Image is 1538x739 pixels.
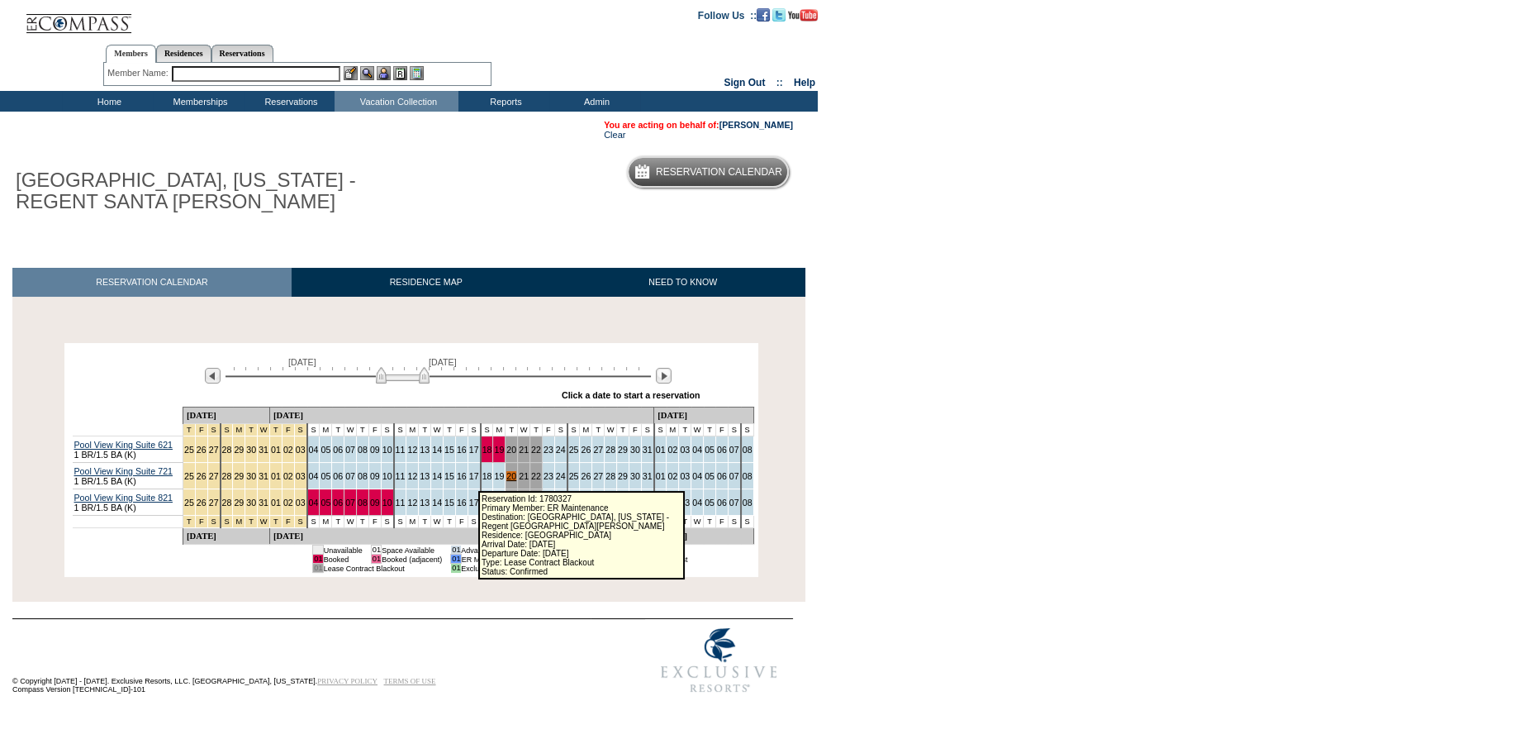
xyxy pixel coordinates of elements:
a: 03 [296,471,306,481]
td: T [704,424,716,436]
a: 30 [246,498,256,508]
td: Christmas [183,424,195,436]
td: New Year's [269,516,282,528]
td: S [728,516,740,528]
a: [PERSON_NAME] [719,120,793,130]
a: 15 [444,471,454,481]
td: 1 BR/1.5 BA (K) [73,489,183,516]
a: 29 [234,445,244,455]
td: Follow Us :: [698,8,757,21]
td: © Copyright [DATE] - [DATE]. Exclusive Resorts, LLC. [GEOGRAPHIC_DATA], [US_STATE]. Compass Versi... [12,620,591,702]
td: ER Maintenance [461,555,536,564]
a: 14 [432,445,442,455]
a: 28 [605,471,615,481]
span: [DATE] [288,357,316,367]
a: 06 [333,498,343,508]
a: Pool View King Suite 721 [74,466,173,476]
div: Reservation Id: 1780327 Primary Member: ER Maintenance Destination: [GEOGRAPHIC_DATA], [US_STATE]... [478,491,685,579]
a: 01 [656,445,666,455]
a: 28 [222,471,232,481]
a: 09 [370,498,380,508]
td: [DATE] [183,408,269,424]
td: S [468,424,480,436]
td: S [741,424,753,436]
td: Memberships [153,91,244,112]
a: 02 [283,471,293,481]
td: W [431,516,444,528]
a: Pool View King Suite 821 [74,493,173,503]
td: S [381,424,393,436]
a: 17 [469,471,479,481]
td: T [332,424,344,436]
a: 12 [407,498,417,508]
td: S [394,516,406,528]
td: F [542,424,554,436]
a: 05 [320,498,330,508]
a: NEED TO KNOW [560,268,805,297]
a: 08 [358,445,368,455]
a: 25 [184,471,194,481]
a: 16 [457,498,467,508]
a: 23 [544,445,553,455]
td: T [332,516,344,528]
td: Christmas [207,516,220,528]
a: 21 [519,471,529,481]
td: [DATE] [183,528,269,545]
a: 08 [358,471,368,481]
td: [DATE] [269,408,653,424]
a: 03 [680,445,690,455]
a: 25 [184,445,194,455]
img: Previous [205,368,221,384]
a: 24 [556,445,566,455]
td: 01 [313,564,323,573]
a: 19 [494,445,504,455]
a: Subscribe to our YouTube Channel [788,9,818,19]
a: 26 [197,498,206,508]
a: 11 [396,498,406,508]
a: 09 [370,445,380,455]
td: T [419,424,431,436]
td: S [394,424,406,436]
a: RESERVATION CALENDAR [12,268,292,297]
a: 08 [743,471,752,481]
td: M [406,516,419,528]
td: Advanced Reservation [461,546,536,555]
a: 19 [494,471,504,481]
a: 02 [283,498,293,508]
a: 08 [743,445,752,455]
a: Residences [156,45,211,62]
a: 14 [432,498,442,508]
img: b_edit.gif [344,66,358,80]
a: Follow us on Twitter [772,9,786,19]
a: 07 [345,498,355,508]
td: M [320,424,332,436]
a: 13 [420,445,430,455]
a: 06 [717,445,727,455]
a: 02 [667,471,677,481]
a: 07 [345,445,355,455]
td: M [580,424,592,436]
td: S [654,424,667,436]
td: 01 [451,546,461,555]
td: F [368,424,381,436]
a: 01 [271,445,281,455]
a: 05 [320,445,330,455]
td: S [741,516,753,528]
a: 22 [531,445,541,455]
td: Admin [549,91,640,112]
td: 01 [451,555,461,564]
a: 25 [569,445,579,455]
a: 07 [729,471,739,481]
td: Reports [458,91,549,112]
a: Clear [604,130,625,140]
a: 05 [705,498,714,508]
td: W [344,424,357,436]
td: S [481,424,493,436]
img: Become our fan on Facebook [757,8,770,21]
a: 01 [271,498,281,508]
td: New Year's [221,424,233,436]
td: [DATE] [654,528,753,545]
img: Next [656,368,672,384]
td: Exclusive Getaways [461,564,536,573]
a: 06 [717,471,727,481]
